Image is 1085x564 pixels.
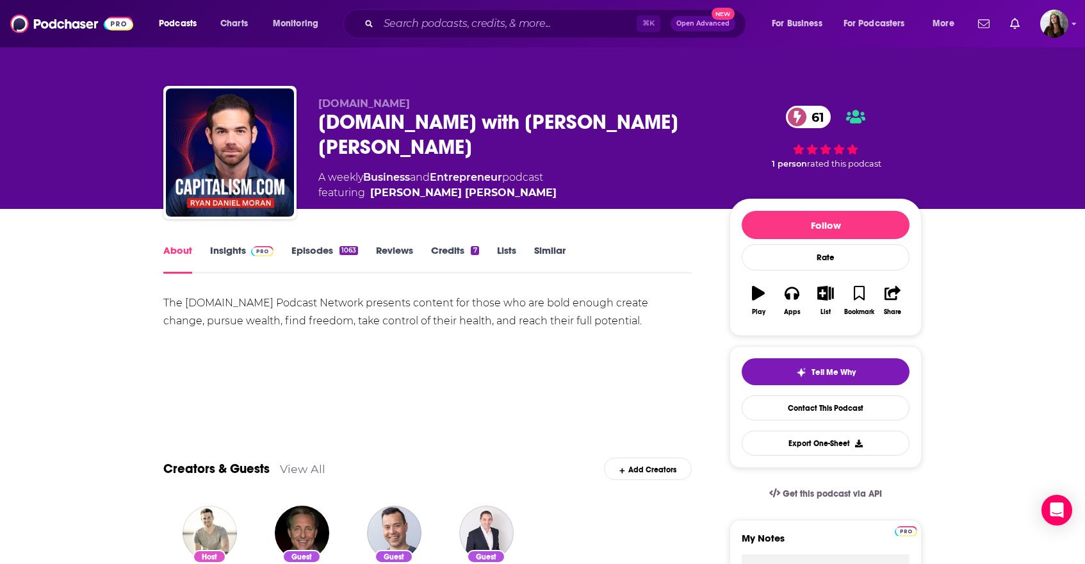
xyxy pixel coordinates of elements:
span: For Podcasters [844,15,905,33]
a: 61 [786,106,831,128]
label: My Notes [742,532,910,554]
button: open menu [924,13,970,34]
span: [DOMAIN_NAME] [318,97,410,110]
a: Ryan Daniel Moran [370,185,557,201]
div: The [DOMAIN_NAME] Podcast Network presents content for those who are bold enough create change, p... [163,294,692,330]
div: Search podcasts, credits, & more... [355,9,758,38]
a: Lists [497,244,516,274]
div: Apps [784,308,801,316]
div: Share [884,308,901,316]
button: Apps [775,278,808,324]
button: List [809,278,842,324]
a: About [163,244,192,274]
a: Charts [212,13,256,34]
button: open menu [763,13,838,34]
div: Guest [467,550,505,563]
span: rated this podcast [807,159,881,169]
img: Podchaser - Follow, Share and Rate Podcasts [10,12,133,36]
span: Open Advanced [676,21,730,27]
span: Get this podcast via API [783,488,882,499]
div: A weekly podcast [318,170,557,201]
a: Episodes1063 [291,244,358,274]
img: Ryan Deiss [459,506,514,560]
span: Tell Me Why [812,367,856,377]
button: Show profile menu [1040,10,1068,38]
a: InsightsPodchaser Pro [210,244,273,274]
span: Logged in as bnmartinn [1040,10,1068,38]
a: Business [363,171,410,183]
img: Capitalism.com with Ryan Daniel Moran [166,88,294,217]
div: List [820,308,831,316]
img: Podchaser Pro [251,246,273,256]
span: featuring [318,185,557,201]
button: Follow [742,211,910,239]
a: Pro website [895,524,917,536]
div: Add Creators [604,458,692,480]
button: open menu [150,13,213,34]
button: Bookmark [842,278,876,324]
div: Play [752,308,765,316]
a: Credits7 [431,244,478,274]
div: Bookmark [844,308,874,316]
div: 61 1 personrated this podcast [730,97,922,178]
span: Charts [220,15,248,33]
span: 61 [799,106,831,128]
span: ⌘ K [637,15,660,32]
button: Export One-Sheet [742,431,910,456]
span: and [410,171,430,183]
img: Podchaser Pro [895,526,917,536]
span: Monitoring [273,15,318,33]
img: tell me why sparkle [796,367,806,377]
img: Ryan Daniel Moran [183,506,237,560]
a: Show notifications dropdown [1005,13,1025,35]
div: Guest [375,550,413,563]
a: Entrepreneur [430,171,502,183]
a: Creators & Guests [163,461,270,477]
button: Play [742,278,775,324]
span: For Business [772,15,822,33]
a: Contact This Podcast [742,395,910,420]
div: Open Intercom Messenger [1041,495,1072,526]
img: User Profile [1040,10,1068,38]
input: Search podcasts, credits, & more... [379,13,637,34]
button: open menu [835,13,924,34]
img: Jordan Harbinger [367,506,421,560]
span: Podcasts [159,15,197,33]
div: Rate [742,244,910,270]
span: New [712,8,735,20]
div: 7 [471,246,478,255]
a: View All [280,462,325,476]
span: 1 person [772,159,807,169]
a: Reviews [376,244,413,274]
a: Get this podcast via API [759,478,892,510]
span: More [933,15,954,33]
div: 1063 [339,246,358,255]
button: Share [876,278,910,324]
img: Dave Asprey [275,506,329,560]
button: tell me why sparkleTell Me Why [742,358,910,385]
a: Show notifications dropdown [973,13,995,35]
div: Guest [282,550,321,563]
div: Host [193,550,226,563]
a: Similar [534,244,566,274]
button: open menu [264,13,335,34]
button: Open AdvancedNew [671,16,735,31]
